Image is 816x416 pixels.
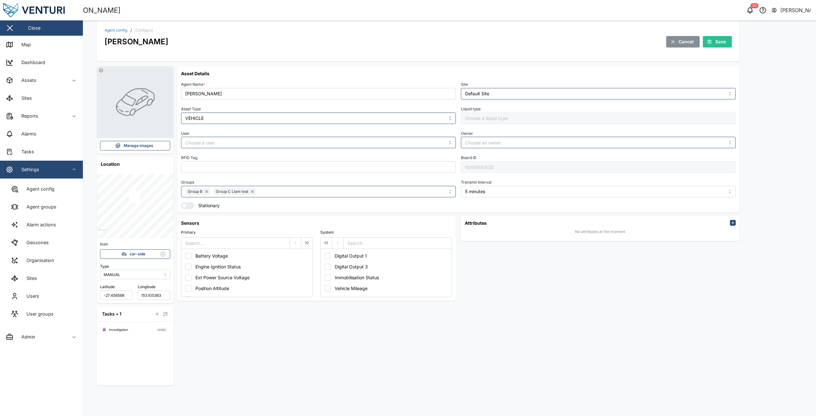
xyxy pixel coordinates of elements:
[181,70,736,77] h6: Asset Details
[100,241,170,247] div: Icon
[461,156,477,160] label: Board ID
[181,156,197,160] label: RFID Tag
[158,328,166,332] span: HIGH
[194,202,220,209] label: Stationary
[109,327,128,332] div: Investigation
[181,220,452,226] h6: Sensors
[17,41,31,48] div: Map
[575,229,625,235] div: No attributes at the moment
[22,186,55,193] div: Agent config
[666,36,700,47] button: Cancel
[344,237,452,249] input: Search...
[183,261,310,272] button: Engine Ignition Status
[5,198,78,216] a: Agent groups
[127,189,143,206] div: Map marker
[461,88,736,99] input: Choose a site
[183,294,310,305] button: Position Direction
[5,269,78,287] a: Sites
[22,239,49,246] div: Geozones
[461,107,481,111] label: Liquid type
[5,287,78,305] a: Users
[17,148,34,155] div: Tasks
[97,174,173,238] canvas: Map
[181,137,456,148] input: Choose a user
[181,237,289,249] input: Search...
[181,82,205,87] label: Agent Name
[181,107,201,111] label: Asset Type
[22,257,54,264] div: Organisation
[124,141,153,150] span: Manage images
[183,251,310,261] button: Battery Voltage
[115,82,156,122] img: VEHICLE photo
[17,166,39,173] div: Settings
[183,272,310,283] button: Ext Power Source Voltage
[105,36,168,47] div: [PERSON_NAME]
[703,36,732,47] button: Save
[22,203,56,210] div: Agent groups
[22,293,39,300] div: Users
[102,310,121,317] div: Tasks • 1
[320,230,452,236] div: System
[181,113,456,124] input: Choose an asset type
[17,130,36,137] div: Alarms
[679,36,694,47] span: Cancel
[130,28,132,33] div: /
[17,59,45,66] div: Dashboard
[322,261,449,272] button: Digital Output 3
[22,221,56,228] div: Alarm actions
[461,180,492,185] label: Transmit Interval
[322,283,449,294] button: Vehicle Mileage
[465,220,487,226] h6: Attributes
[100,141,170,150] button: Manage images
[5,234,78,252] a: Geozones
[181,131,190,136] label: User
[17,113,38,120] div: Reports
[100,284,115,290] label: Latitude
[188,189,202,195] span: Group B
[97,157,173,171] h6: Location
[5,252,78,269] a: Organisation
[751,3,759,8] div: 50
[17,95,32,102] div: Sites
[130,250,145,259] span: car-side
[461,82,468,87] label: Site
[461,131,473,136] label: Owner
[105,28,127,32] a: Agent config
[102,326,168,334] a: InvestigationHIGH
[100,264,109,270] label: Type
[461,137,736,148] input: Choose an owner
[3,3,86,17] img: Main Logo
[100,249,170,259] button: car-side
[181,230,313,236] div: Primary
[216,189,248,195] span: Group C Liam test
[5,216,78,234] a: Alarm actions
[181,180,194,185] label: Groups
[17,77,36,84] div: Assets
[17,333,35,340] div: Admin
[322,272,449,283] button: Immobilisation Status
[5,305,78,323] a: User groups
[780,6,811,14] div: [PERSON_NAME]
[183,283,310,294] button: Position Altitude
[771,6,811,15] button: [PERSON_NAME]
[99,229,106,236] a: Mapbox logo
[5,180,78,198] a: Agent config
[715,36,726,47] span: Save
[138,284,156,290] label: Longitude
[22,275,37,282] div: Sites
[158,250,167,259] button: Remove Icon
[22,310,54,317] div: User groups
[322,251,449,261] button: Digital Output 1
[28,25,40,32] div: Close
[135,28,153,32] div: Configure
